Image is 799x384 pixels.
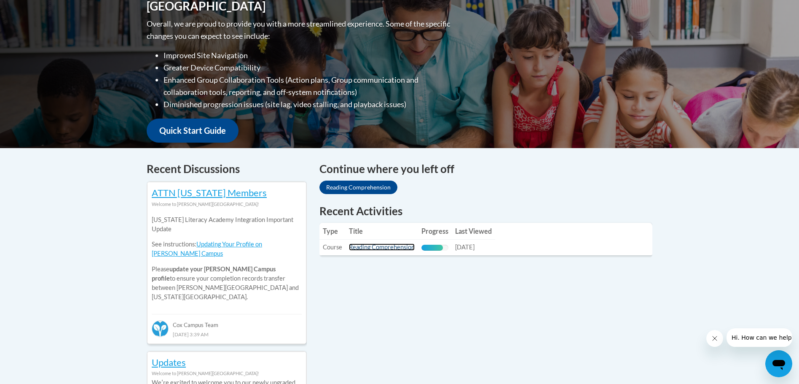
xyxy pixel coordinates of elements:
b: update your [PERSON_NAME] Campus profile [152,265,276,282]
div: Cox Campus Team [152,314,302,329]
li: Greater Device Compatibility [164,62,452,74]
h1: Recent Activities [319,203,652,219]
th: Title [346,223,418,240]
th: Type [319,223,346,240]
div: Welcome to [PERSON_NAME][GEOGRAPHIC_DATA]! [152,200,302,209]
a: Reading Comprehension [349,243,415,251]
div: Please to ensure your completion records transfer between [PERSON_NAME][GEOGRAPHIC_DATA] and [US_... [152,209,302,308]
li: Improved Site Navigation [164,49,452,62]
a: Updates [152,357,186,368]
a: Quick Start Guide [147,119,239,143]
p: Overall, we are proud to provide you with a more streamlined experience. Some of the specific cha... [147,18,452,42]
li: Enhanced Group Collaboration Tools (Action plans, Group communication and collaboration tools, re... [164,74,452,98]
div: Progress, % [421,245,443,251]
iframe: Button to launch messaging window [765,350,792,377]
span: Hi. How can we help? [5,6,68,13]
h4: Recent Discussions [147,161,307,177]
iframe: Close message [706,330,723,347]
a: Updating Your Profile on [PERSON_NAME] Campus [152,241,262,257]
a: Reading Comprehension [319,181,397,194]
th: Last Viewed [452,223,495,240]
li: Diminished progression issues (site lag, video stalling, and playback issues) [164,98,452,111]
h4: Continue where you left off [319,161,652,177]
a: ATTN [US_STATE] Members [152,187,267,198]
div: [DATE] 3:39 AM [152,330,302,339]
p: See instructions: [152,240,302,258]
img: Cox Campus Team [152,320,169,337]
span: Course [323,243,342,251]
p: [US_STATE] Literacy Academy Integration Important Update [152,215,302,234]
th: Progress [418,223,452,240]
iframe: Message from company [727,328,792,347]
span: [DATE] [455,243,475,251]
div: Welcome to [PERSON_NAME][GEOGRAPHIC_DATA]! [152,369,302,378]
